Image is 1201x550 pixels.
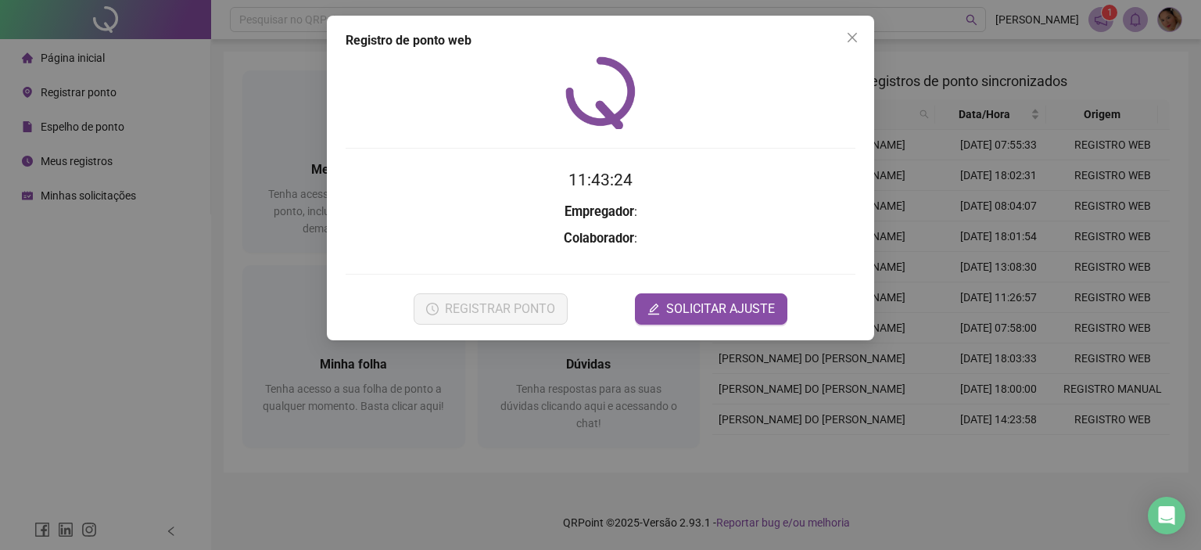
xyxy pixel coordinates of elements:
[635,293,787,325] button: editSOLICITAR AJUSTE
[568,171,633,189] time: 11:43:24
[346,31,855,50] div: Registro de ponto web
[414,293,568,325] button: REGISTRAR PONTO
[346,228,855,249] h3: :
[647,303,660,315] span: edit
[564,231,634,246] strong: Colaborador
[346,202,855,222] h3: :
[565,204,634,219] strong: Empregador
[846,31,859,44] span: close
[1148,497,1185,534] div: Open Intercom Messenger
[840,25,865,50] button: Close
[565,56,636,129] img: QRPoint
[666,300,775,318] span: SOLICITAR AJUSTE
